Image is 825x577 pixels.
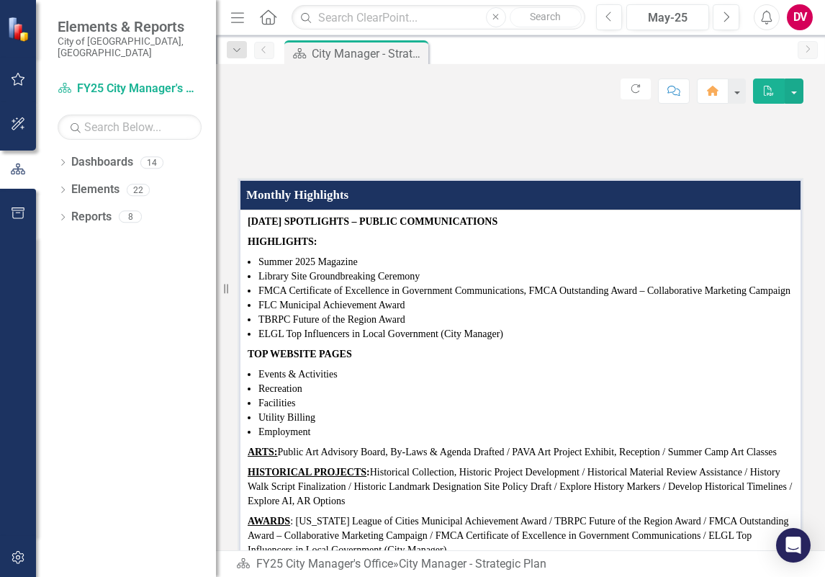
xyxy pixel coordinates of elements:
[258,269,793,284] li: Library Site Groundbreaking Ceremony
[71,209,112,225] a: Reports
[248,447,278,457] u: ARTS:
[58,115,202,140] input: Search Below...
[248,216,497,227] strong: [DATE] SPOTLIGHTS – PUBLIC COMMUNICATIONS
[119,211,142,223] div: 8
[248,516,290,527] u: AWARDS
[631,9,704,27] div: May-25
[248,462,793,511] p: Historical Collection, Historic Project Development / Historical Material Review Assistance / His...
[258,411,793,425] li: Utility Billing
[248,442,793,462] p: Public Art Advisory Board, By-Laws & Agenda Drafted / PAVA Art Project Exhibit, Reception / Summe...
[258,313,793,327] li: TBRPC Future of the Region Award
[7,17,32,42] img: ClearPoint Strategy
[258,425,793,439] li: Employment
[248,349,352,359] strong: TOP WEBSITE PAGES
[776,528,811,563] div: Open Intercom Messenger
[248,511,793,560] p: : [US_STATE] League of Cities Municipal Achievement Award / TBRPC Future of the Region Award / FM...
[236,556,552,573] div: »
[258,396,793,411] li: Facilities
[248,467,370,478] strong: :
[312,45,425,63] div: City Manager - Strategic Plan
[258,327,793,341] li: ELGL Top Influencers in Local Government (City Manager)
[292,5,585,30] input: Search ClearPoint...
[258,382,793,396] li: Recreation
[71,182,120,198] a: Elements
[258,367,793,382] li: Events & Activities
[510,7,582,27] button: Search
[248,467,366,478] u: HISTORICAL PROJECTS
[140,156,163,169] div: 14
[127,184,150,196] div: 22
[58,18,202,35] span: Elements & Reports
[248,236,317,247] strong: HIGHLIGHTS:
[256,557,393,571] a: FY25 City Manager's Office
[258,255,793,269] li: Summer 2025 Magazine
[71,154,133,171] a: Dashboards
[258,284,793,298] li: FMCA Certificate of Excellence in Government Communications, FMCA Outstanding Award – Collaborati...
[399,557,546,571] div: City Manager - Strategic Plan
[530,11,561,22] span: Search
[787,4,813,30] button: DV
[626,4,709,30] button: May-25
[258,298,793,313] li: FLC Municipal Achievement Award
[58,35,202,59] small: City of [GEOGRAPHIC_DATA], [GEOGRAPHIC_DATA]
[58,81,202,97] a: FY25 City Manager's Office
